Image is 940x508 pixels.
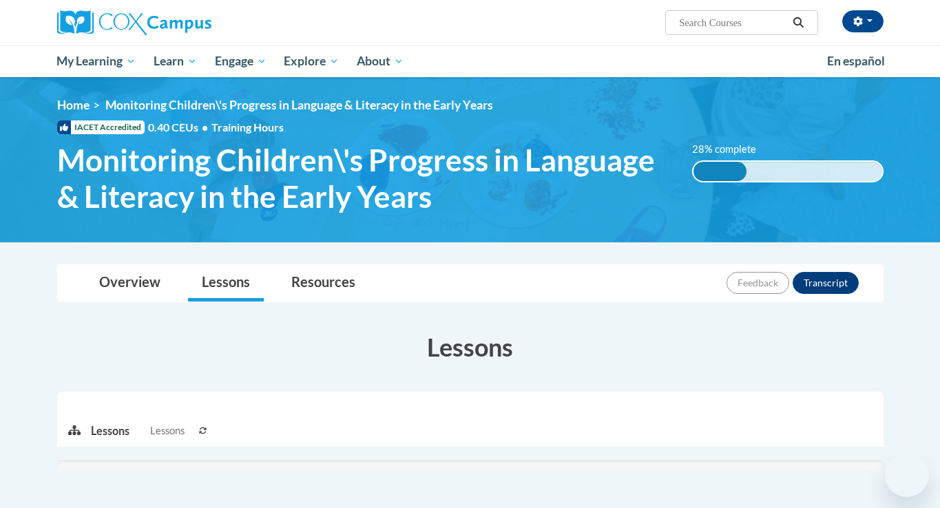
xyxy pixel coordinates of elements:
[154,53,197,70] span: Learn
[842,10,884,32] button: Account Settings
[788,14,808,31] button: Search
[693,162,746,181] div: 28% complete
[678,14,788,31] input: Search Courses
[145,45,206,77] a: Learn
[284,53,339,70] span: Explore
[818,47,894,76] a: En español
[348,45,412,77] a: About
[206,45,275,77] a: Engage
[150,423,185,438] span: Lessons
[357,53,404,70] span: About
[85,265,174,301] a: Overview
[211,120,284,134] span: Training Hours
[36,45,904,77] div: Main menu
[148,120,211,135] span: 0.40 CEUs
[188,265,264,301] a: Lessons
[727,272,789,294] button: Feedback
[48,45,145,77] a: My Learning
[57,98,90,112] a: Home
[105,98,493,112] span: Monitoring Children\'s Progress in Language & Literacy in the Early Years
[57,330,884,364] h3: Lessons
[56,53,136,70] span: My Learning
[278,265,369,301] a: Resources
[793,272,859,294] button: Transcript
[57,10,319,35] a: Cox Campus
[91,423,129,438] p: Lessons
[692,142,771,157] label: 28% complete
[57,120,145,134] span: IACET Accredited
[275,45,348,77] a: Explore
[57,142,672,215] span: Monitoring Children\'s Progress in Language & Literacy in the Early Years
[202,120,208,134] span: •
[57,10,211,35] img: Cox Campus
[827,54,885,68] span: En español
[215,53,267,70] span: Engage
[885,453,929,497] iframe: Button to launch messaging window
